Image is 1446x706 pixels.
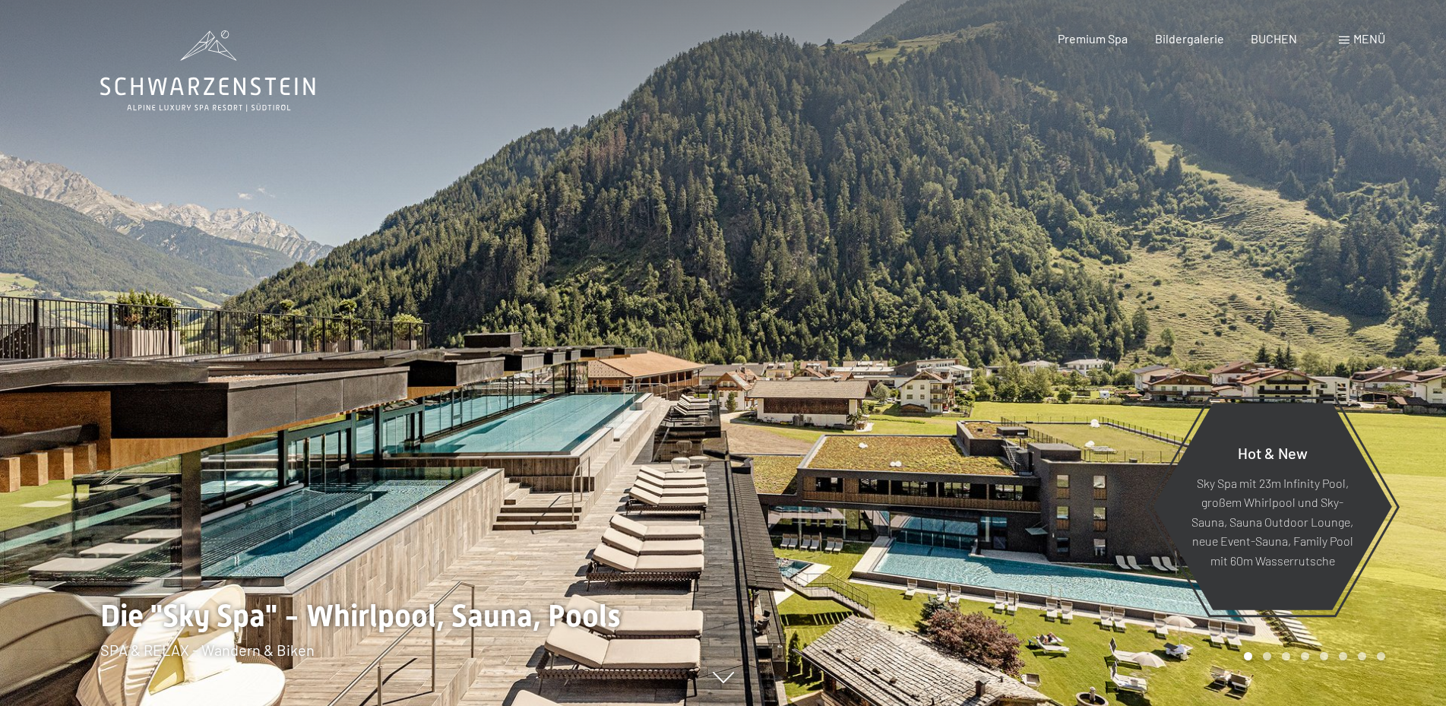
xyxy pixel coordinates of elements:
p: Sky Spa mit 23m Infinity Pool, großem Whirlpool und Sky-Sauna, Sauna Outdoor Lounge, neue Event-S... [1190,473,1355,570]
div: Carousel Page 8 [1377,652,1385,660]
div: Carousel Page 5 [1320,652,1328,660]
div: Carousel Page 3 [1282,652,1290,660]
span: Menü [1353,31,1385,46]
span: Hot & New [1238,443,1308,461]
div: Carousel Page 7 [1358,652,1366,660]
div: Carousel Page 1 (Current Slide) [1244,652,1252,660]
div: Carousel Pagination [1239,652,1385,660]
div: Carousel Page 6 [1339,652,1347,660]
a: Premium Spa [1058,31,1128,46]
a: BUCHEN [1251,31,1297,46]
div: Carousel Page 4 [1301,652,1309,660]
a: Hot & New Sky Spa mit 23m Infinity Pool, großem Whirlpool und Sky-Sauna, Sauna Outdoor Lounge, ne... [1152,402,1393,611]
div: Carousel Page 2 [1263,652,1271,660]
a: Bildergalerie [1155,31,1224,46]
